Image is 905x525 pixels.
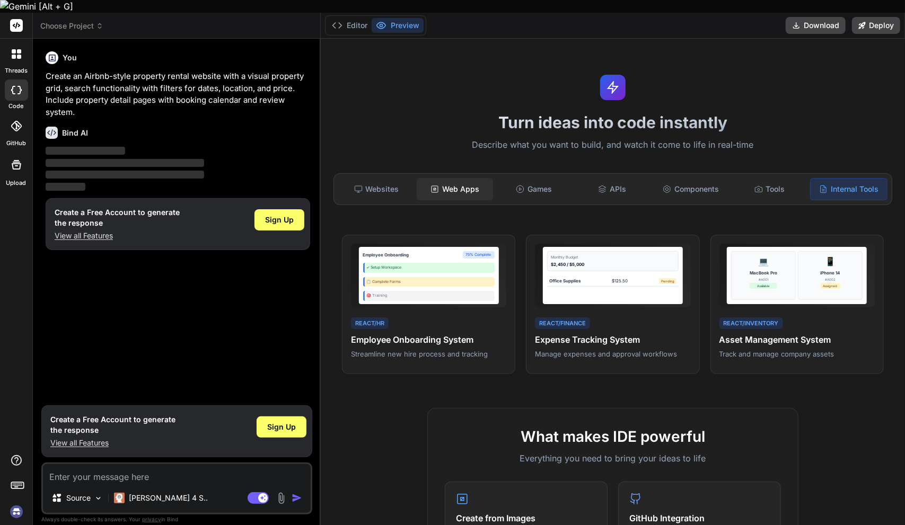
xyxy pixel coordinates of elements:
[6,179,27,188] label: Upload
[551,261,675,268] div: $2,450 / $5,000
[5,66,28,75] label: threads
[9,102,24,111] label: code
[821,277,840,282] div: #A002
[659,278,676,284] div: Pending
[6,139,26,148] label: GitHub
[719,333,875,346] h4: Asset Management System
[351,317,389,330] div: React/HR
[7,503,25,521] img: signin
[535,317,590,330] div: React/Finance
[142,516,161,522] span: privacy
[456,512,596,524] h4: Create from Images
[612,278,628,284] div: $125.50
[338,178,415,200] div: Websites
[810,178,888,200] div: Internal Tools
[267,422,296,432] span: Sign Up
[750,283,777,289] div: Available
[114,493,125,503] img: Claude 4 Sonnet
[445,452,781,465] p: Everything you need to bring your ideas to life
[40,21,103,31] span: Choose Project
[46,147,125,155] span: ‌
[55,207,180,228] h1: Create a Free Account to generate the response
[265,215,294,225] span: Sign Up
[821,270,840,276] div: iPhone 14
[327,113,899,132] h1: Turn ideas into code instantly
[574,178,651,200] div: APIs
[535,333,690,346] h4: Expense Tracking System
[372,18,424,33] button: Preview
[46,171,204,179] span: ‌
[551,255,675,261] div: Monthly Budget
[549,278,581,284] div: Office Supplies
[719,349,875,359] p: Track and manage company assets
[363,252,409,258] div: Employee Onboarding
[63,52,77,63] h6: You
[750,270,777,276] div: MacBook Pro
[351,333,506,346] h4: Employee Onboarding System
[495,178,572,200] div: Games
[46,70,310,118] p: Create an Airbnb-style property rental website with a visual property grid, search functionality ...
[50,414,175,435] h1: Create a Free Account to generate the response
[328,18,372,33] button: Editor
[50,438,175,448] p: View all Features
[363,277,495,287] div: 📋 Complete Forms
[629,512,770,524] h4: GitHub Integration
[750,277,777,282] div: #A001
[46,183,85,191] span: ‌
[55,230,180,241] p: View all Features
[852,17,900,34] button: Deploy
[41,514,312,524] p: Always double-check its answers. Your in Bind
[731,178,807,200] div: Tools
[653,178,729,200] div: Components
[786,17,846,34] button: Download
[46,159,204,167] span: ‌
[292,493,302,503] img: icon
[351,349,506,359] p: Streamline new hire process and tracking
[719,317,783,330] div: React/Inventory
[275,492,287,504] img: attachment
[417,178,493,200] div: Web Apps
[363,291,495,301] div: 🎯 Training
[66,493,91,503] p: Source
[62,128,88,138] h6: Bind AI
[129,493,208,503] p: [PERSON_NAME] 4 S..
[535,349,690,359] p: Manage expenses and approval workflows
[825,255,836,268] div: 📱
[327,138,899,152] p: Describe what you want to build, and watch it come to life in real-time
[821,283,840,289] div: Assigned
[445,425,781,448] h2: What makes IDE powerful
[94,494,103,503] img: Pick Models
[758,255,769,268] div: 💻
[363,263,495,273] div: ✓ Setup Workspace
